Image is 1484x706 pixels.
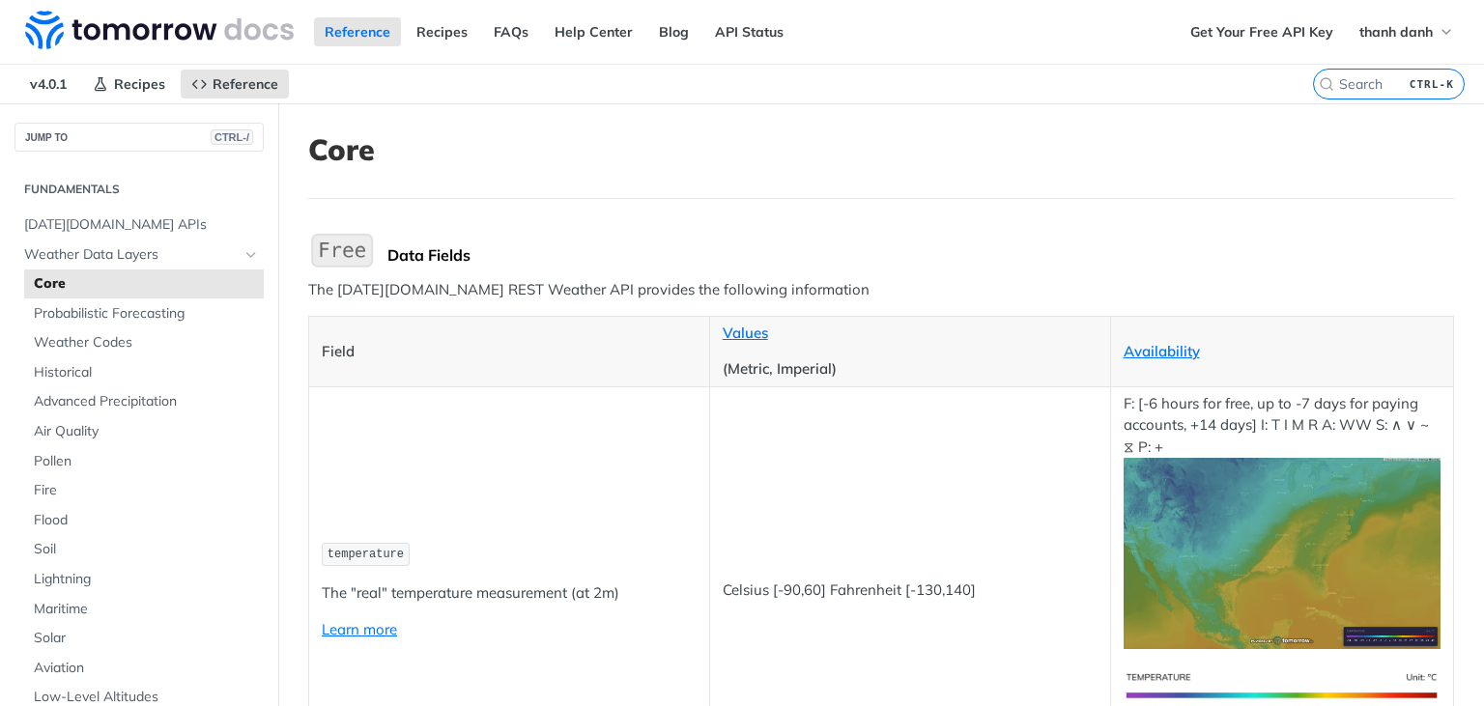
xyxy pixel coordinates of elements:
span: Maritime [34,600,259,619]
span: CTRL-/ [211,129,253,145]
span: Soil [34,540,259,559]
a: Core [24,269,264,298]
span: Recipes [114,75,165,93]
a: Solar [24,624,264,653]
span: v4.0.1 [19,70,77,99]
a: Soil [24,535,264,564]
span: Flood [34,511,259,530]
a: Advanced Precipitation [24,387,264,416]
span: thanh danh [1359,23,1433,41]
div: Data Fields [387,245,1454,265]
span: Fire [34,481,259,500]
p: Celsius [-90,60] Fahrenheit [-130,140] [723,579,1098,602]
span: Aviation [34,659,259,678]
a: Aviation [24,654,264,683]
h2: Fundamentals [14,181,264,198]
span: Core [34,274,259,294]
a: API Status [704,17,794,46]
p: The "real" temperature measurement (at 2m) [322,582,697,605]
a: [DATE][DOMAIN_NAME] APIs [14,211,264,240]
a: Fire [24,476,264,505]
a: Weather Data LayersHide subpages for Weather Data Layers [14,240,264,269]
button: thanh danh [1349,17,1465,46]
svg: Search [1319,76,1334,92]
span: Pollen [34,452,259,471]
kbd: CTRL-K [1405,74,1459,94]
a: Values [723,324,768,342]
a: Pollen [24,447,264,476]
a: Reference [181,70,289,99]
span: [DATE][DOMAIN_NAME] APIs [24,215,259,235]
a: Weather Codes [24,328,264,357]
span: Weather Codes [34,333,259,353]
a: Help Center [544,17,643,46]
button: Hide subpages for Weather Data Layers [243,247,259,263]
button: JUMP TOCTRL-/ [14,123,264,152]
a: FAQs [483,17,539,46]
a: Blog [648,17,699,46]
h1: Core [308,132,1454,167]
p: (Metric, Imperial) [723,358,1098,381]
span: Weather Data Layers [24,245,239,265]
a: Learn more [322,620,397,638]
a: Availability [1124,342,1200,360]
img: Tomorrow.io Weather API Docs [25,11,294,49]
span: temperature [328,548,404,561]
span: Expand image [1124,543,1441,561]
span: Reference [213,75,278,93]
a: Recipes [82,70,176,99]
span: Historical [34,363,259,382]
span: Air Quality [34,422,259,441]
a: Historical [24,358,264,387]
a: Air Quality [24,417,264,446]
p: The [DATE][DOMAIN_NAME] REST Weather API provides the following information [308,279,1454,301]
span: Advanced Precipitation [34,392,259,411]
a: Maritime [24,595,264,624]
a: Reference [314,17,401,46]
p: F: [-6 hours for free, up to -7 days for paying accounts, +14 days] I: T I M R A: WW S: ∧ ∨ ~ ⧖ P: + [1124,393,1441,649]
span: Solar [34,629,259,648]
a: Flood [24,506,264,535]
span: Probabilistic Forecasting [34,304,259,324]
a: Get Your Free API Key [1180,17,1344,46]
a: Lightning [24,565,264,594]
span: Lightning [34,570,259,589]
p: Field [322,341,697,363]
a: Recipes [406,17,478,46]
span: Expand image [1124,684,1441,702]
a: Probabilistic Forecasting [24,299,264,328]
